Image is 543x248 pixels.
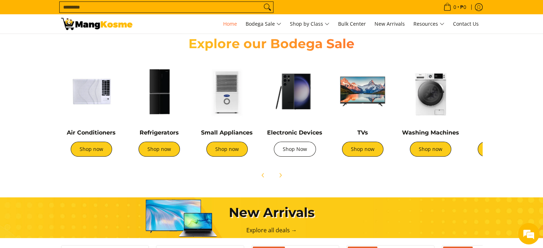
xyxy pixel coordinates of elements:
[61,18,132,30] img: Mang Kosme: Your Home Appliances Warehouse Sale Partner!
[242,14,285,34] a: Bodega Sale
[286,14,333,34] a: Shop by Class
[402,129,459,136] a: Washing Machines
[246,226,297,234] a: Explore all deals →
[453,20,479,27] span: Contact Us
[265,61,325,122] img: Electronic Devices
[413,20,444,29] span: Resources
[262,2,273,12] button: Search
[267,129,322,136] a: Electronic Devices
[168,36,375,52] h2: Explore our Bodega Sale
[140,14,482,34] nav: Main Menu
[371,14,408,34] a: New Arrivals
[342,142,383,157] a: Shop now
[272,167,288,183] button: Next
[410,142,451,157] a: Shop now
[255,167,271,183] button: Previous
[197,61,257,122] img: Small Appliances
[71,142,112,157] a: Shop now
[338,20,366,27] span: Bulk Center
[206,142,248,157] a: Shop now
[441,3,468,11] span: •
[67,129,116,136] a: Air Conditioners
[400,61,461,122] img: Washing Machines
[449,14,482,34] a: Contact Us
[478,142,519,157] a: Shop now
[140,129,179,136] a: Refrigerators
[452,5,457,10] span: 0
[220,14,241,34] a: Home
[374,20,405,27] span: New Arrivals
[201,129,253,136] a: Small Appliances
[468,61,529,122] img: Cookers
[357,129,368,136] a: TVs
[290,20,330,29] span: Shop by Class
[335,14,369,34] a: Bulk Center
[129,61,190,122] img: Refrigerators
[61,61,122,122] img: Air Conditioners
[410,14,448,34] a: Resources
[274,142,316,157] a: Shop Now
[223,20,237,27] span: Home
[246,20,281,29] span: Bodega Sale
[139,142,180,157] a: Shop now
[332,61,393,122] img: TVs
[459,5,467,10] span: ₱0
